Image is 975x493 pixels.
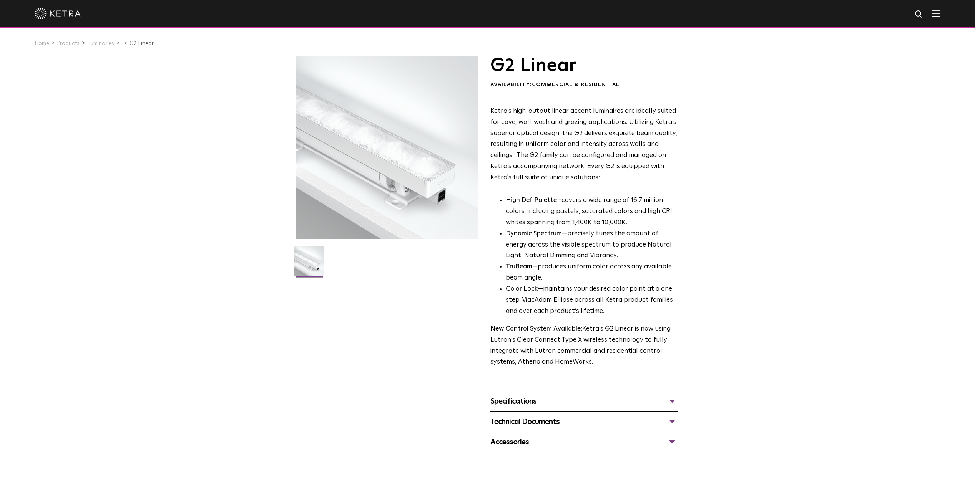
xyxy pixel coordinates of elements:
[130,41,154,46] a: G2 Linear
[490,81,678,89] div: Availability:
[35,41,49,46] a: Home
[490,395,678,407] div: Specifications
[490,326,582,332] strong: New Control System Available:
[490,106,678,184] p: Ketra’s high-output linear accent luminaires are ideally suited for cove, wall-wash and grazing a...
[57,41,80,46] a: Products
[532,82,620,87] span: Commercial & Residential
[87,41,114,46] a: Luminaires
[914,10,924,19] img: search icon
[35,8,81,19] img: ketra-logo-2019-white
[506,195,678,228] p: covers a wide range of 16.7 million colors, including pastels, saturated colors and high CRI whit...
[506,197,561,203] strong: High Def Palette -
[490,56,678,75] h1: G2 Linear
[490,415,678,428] div: Technical Documents
[506,284,678,317] li: —maintains your desired color point at a one step MacAdam Ellipse across all Ketra product famili...
[506,230,562,237] strong: Dynamic Spectrum
[490,436,678,448] div: Accessories
[506,263,532,270] strong: TruBeam
[506,286,538,292] strong: Color Lock
[490,324,678,368] p: Ketra’s G2 Linear is now using Lutron’s Clear Connect Type X wireless technology to fully integra...
[294,246,324,281] img: G2-Linear-2021-Web-Square
[506,261,678,284] li: —produces uniform color across any available beam angle.
[932,10,940,17] img: Hamburger%20Nav.svg
[506,228,678,262] li: —precisely tunes the amount of energy across the visible spectrum to produce Natural Light, Natur...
